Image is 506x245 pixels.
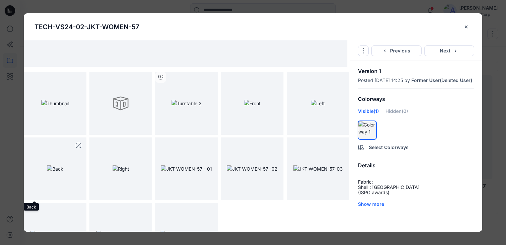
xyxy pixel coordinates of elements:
[161,165,212,172] img: JKT-WOMEN-57 - 01
[73,140,84,151] button: full screen
[461,22,472,32] button: close-btn
[350,141,482,151] button: Select Colorways
[227,165,278,172] img: JKT-WOMEN-57 -02
[358,201,474,207] div: Show more
[350,91,482,108] div: Colorways
[30,231,80,238] img: JKT-WOMEN-57-04
[350,157,482,174] div: Details
[41,100,69,107] img: Thumbnail
[358,121,377,139] div: hide/show colorwayColorway 1
[424,45,475,56] button: Next
[358,78,474,83] div: Posted [DATE] 14:25 by
[172,100,202,107] img: Turntable 2
[161,231,213,238] img: JKT-WOMEN-57 - 06
[371,45,422,56] button: Previous
[358,45,369,56] button: Options
[358,68,474,74] p: Version 1
[47,165,63,172] img: Back
[358,108,379,120] div: Visible (1)
[385,108,408,120] div: Hidden (0)
[358,179,474,195] p: Fabric: Shell : [GEOGRAPHIC_DATA] (ISPO awards) Features/Performance: Stretch, recycled General: ...
[244,100,261,107] img: Front
[113,165,129,172] img: Right
[365,122,376,132] div: There must be at least one visible colorway
[411,78,472,83] a: Former User(Deleted User)
[311,100,325,107] img: Left
[96,231,145,238] img: JKT-WOMEN-57-05
[293,165,343,172] img: JKT-WOMEN-57-03
[34,22,139,32] p: TECH-VS24-02-JKT-WOMEN-57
